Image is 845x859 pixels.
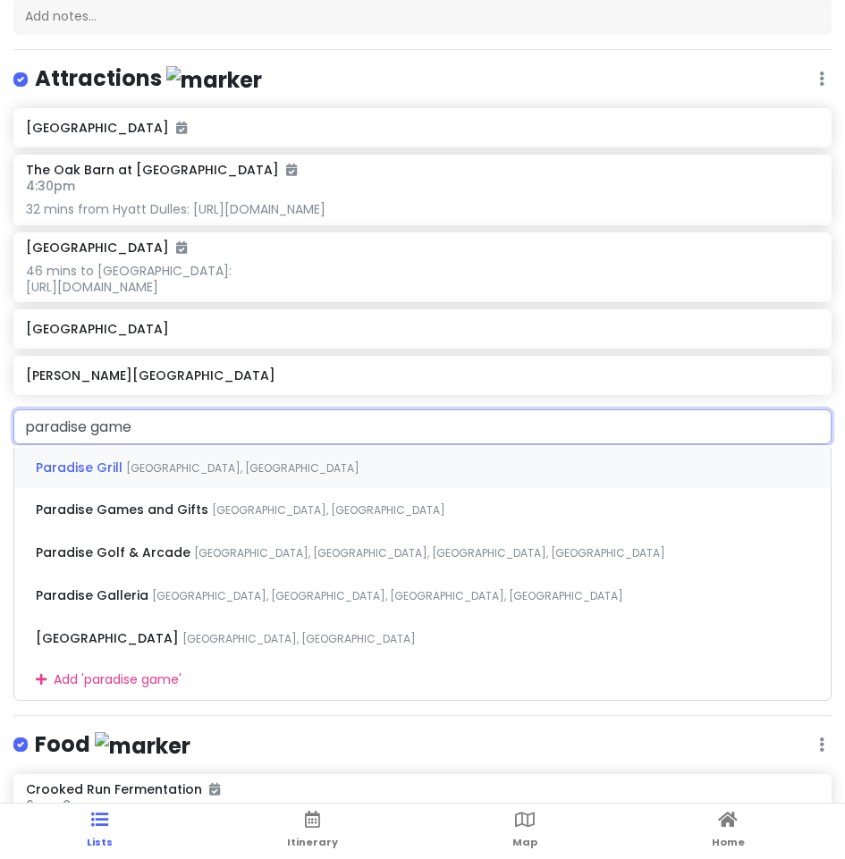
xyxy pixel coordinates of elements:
[287,804,338,859] a: Itinerary
[182,631,416,646] span: [GEOGRAPHIC_DATA], [GEOGRAPHIC_DATA]
[176,241,187,254] i: Added to itinerary
[512,804,537,859] a: Map
[13,409,832,445] input: + Add place or address
[95,732,190,760] img: marker
[26,201,818,217] div: 32 mins from Hyatt Dulles: [URL][DOMAIN_NAME]
[209,783,220,796] i: Added to itinerary
[287,835,338,849] span: Itinerary
[26,321,818,337] h6: [GEOGRAPHIC_DATA]
[26,781,220,797] h6: Crooked Run Fermentation
[126,460,359,476] span: [GEOGRAPHIC_DATA], [GEOGRAPHIC_DATA]
[212,502,445,518] span: [GEOGRAPHIC_DATA], [GEOGRAPHIC_DATA]
[26,162,297,178] h6: The Oak Barn at [GEOGRAPHIC_DATA]
[36,543,194,561] span: Paradise Golf & Arcade
[26,367,818,383] h6: [PERSON_NAME][GEOGRAPHIC_DATA]
[26,796,92,814] span: 6pm - 8pm
[35,730,190,760] h4: Food
[712,835,745,849] span: Home
[166,66,262,94] img: marker
[26,177,75,195] span: 4:30pm
[286,164,297,176] i: Added to itinerary
[26,240,187,256] h6: [GEOGRAPHIC_DATA]
[87,835,113,849] span: Lists
[35,64,262,94] h4: Attractions
[176,122,187,134] i: Added to itinerary
[36,501,212,518] span: Paradise Games and Gifts
[36,586,152,604] span: Paradise Galleria
[14,660,831,700] div: Add ' paradise game '
[36,459,126,476] span: Paradise Grill
[194,545,665,560] span: [GEOGRAPHIC_DATA], [GEOGRAPHIC_DATA], [GEOGRAPHIC_DATA], [GEOGRAPHIC_DATA]
[152,588,623,603] span: [GEOGRAPHIC_DATA], [GEOGRAPHIC_DATA], [GEOGRAPHIC_DATA], [GEOGRAPHIC_DATA]
[512,835,537,849] span: Map
[36,629,182,647] span: [GEOGRAPHIC_DATA]
[26,120,818,136] h6: [GEOGRAPHIC_DATA]
[26,263,818,295] div: 46 mins to [GEOGRAPHIC_DATA]: [URL][DOMAIN_NAME]
[87,804,113,859] a: Lists
[712,804,745,859] a: Home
